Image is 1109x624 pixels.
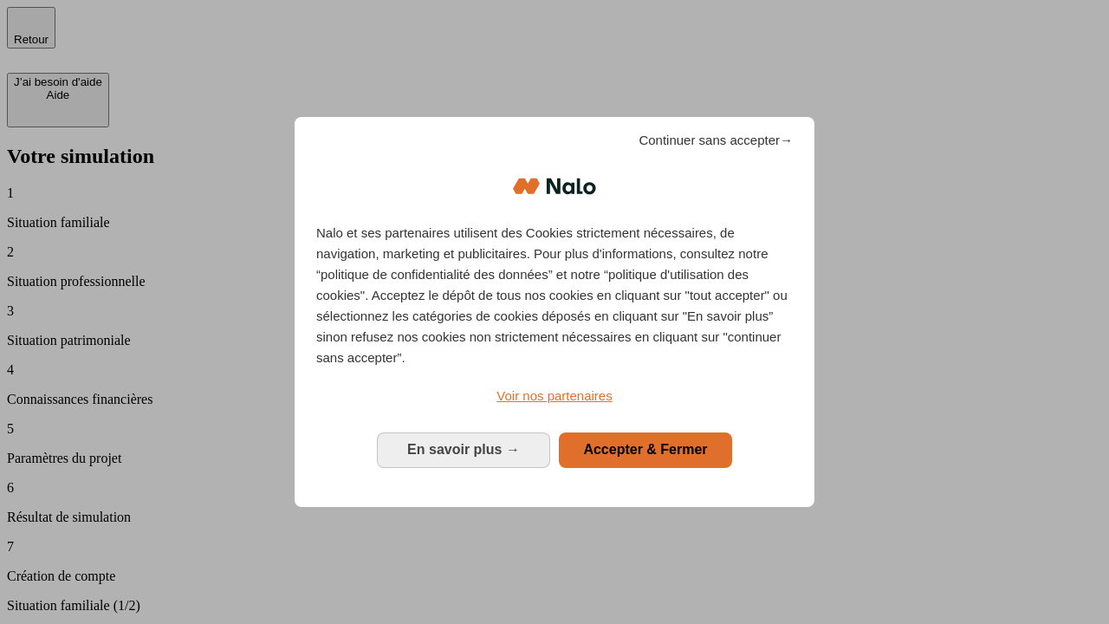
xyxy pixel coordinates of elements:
p: Nalo et ses partenaires utilisent des Cookies strictement nécessaires, de navigation, marketing e... [316,223,793,368]
span: Continuer sans accepter→ [639,130,793,151]
div: Bienvenue chez Nalo Gestion du consentement [295,117,814,506]
a: Voir nos partenaires [316,386,793,406]
span: Voir nos partenaires [496,388,612,403]
img: Logo [513,160,596,212]
span: En savoir plus → [407,442,520,457]
button: En savoir plus: Configurer vos consentements [377,432,550,467]
button: Accepter & Fermer: Accepter notre traitement des données et fermer [559,432,732,467]
span: Accepter & Fermer [583,442,707,457]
